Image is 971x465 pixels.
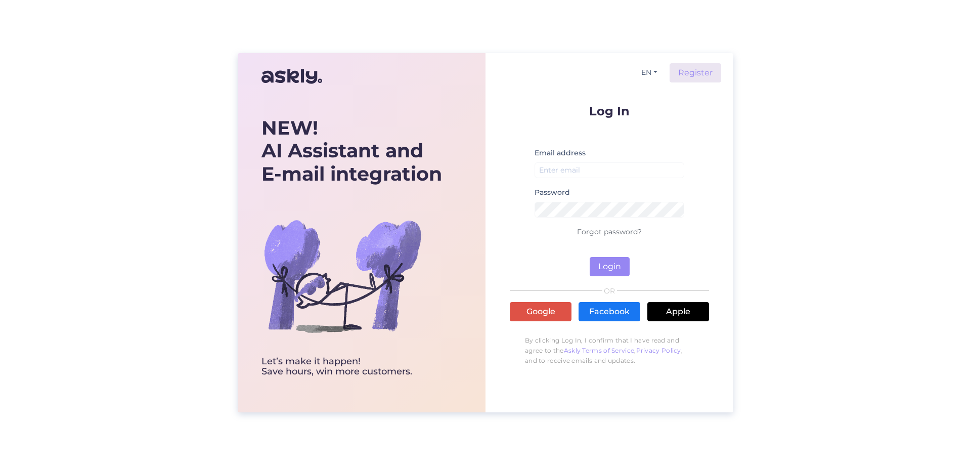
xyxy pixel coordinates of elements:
[647,302,709,321] a: Apple
[261,195,423,357] img: bg-askly
[261,64,322,89] img: Askly
[535,162,684,178] input: Enter email
[261,116,318,140] b: NEW!
[590,257,630,276] button: Login
[535,187,570,198] label: Password
[510,105,709,117] p: Log In
[535,148,586,158] label: Email address
[637,65,661,80] button: EN
[510,302,571,321] a: Google
[636,347,681,354] a: Privacy Policy
[602,287,617,294] span: OR
[670,63,721,82] a: Register
[261,116,442,186] div: AI Assistant and E-mail integration
[577,227,642,236] a: Forgot password?
[564,347,635,354] a: Askly Terms of Service
[510,330,709,371] p: By clicking Log In, I confirm that I have read and agree to the , , and to receive emails and upd...
[579,302,640,321] a: Facebook
[261,357,442,377] div: Let’s make it happen! Save hours, win more customers.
